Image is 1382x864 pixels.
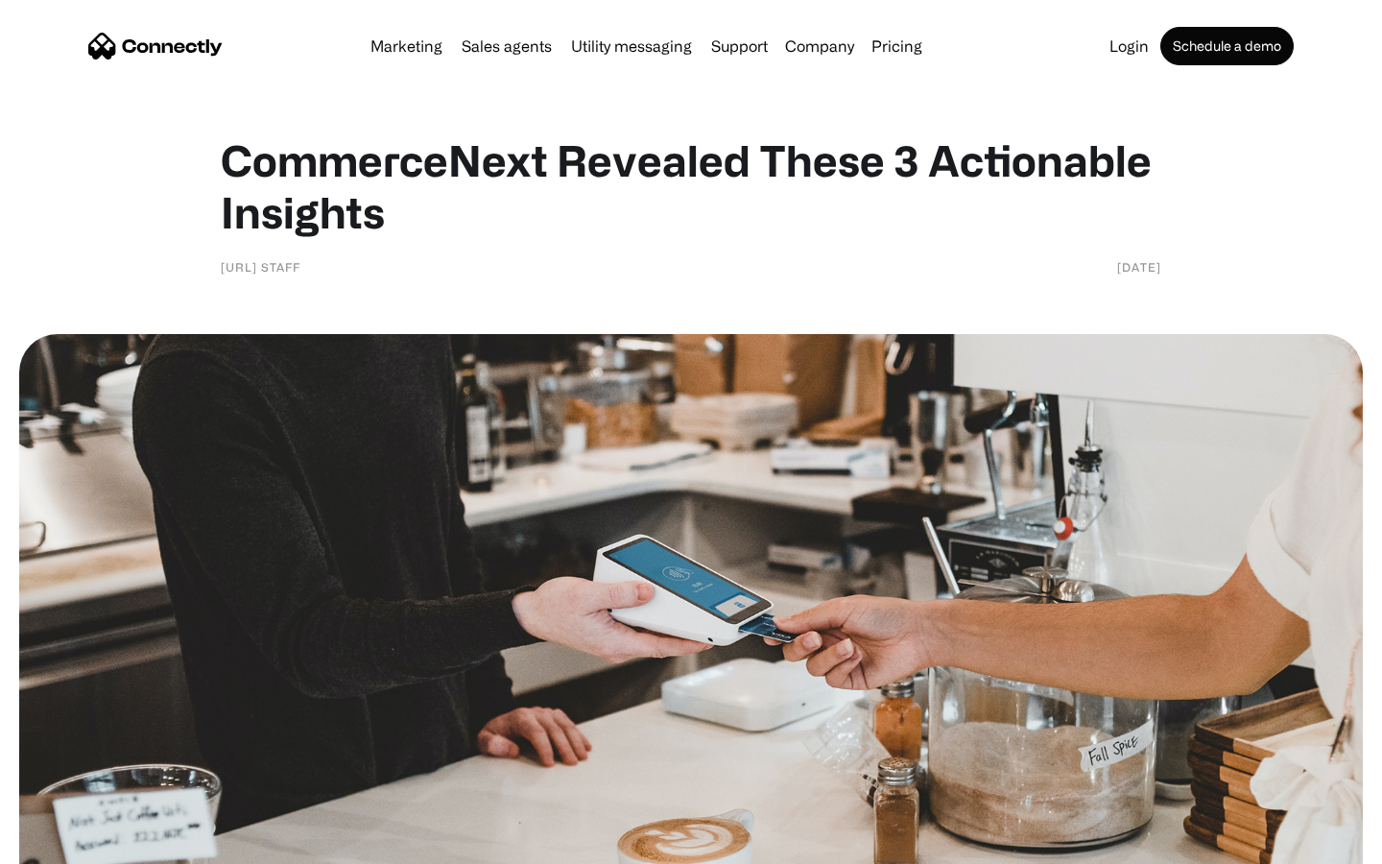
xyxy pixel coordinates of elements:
[363,38,450,54] a: Marketing
[1160,27,1294,65] a: Schedule a demo
[703,38,775,54] a: Support
[785,33,854,60] div: Company
[88,32,223,60] a: home
[221,257,300,276] div: [URL] Staff
[563,38,700,54] a: Utility messaging
[38,830,115,857] ul: Language list
[1117,257,1161,276] div: [DATE]
[221,134,1161,238] h1: CommerceNext Revealed These 3 Actionable Insights
[779,33,860,60] div: Company
[1102,38,1156,54] a: Login
[19,830,115,857] aside: Language selected: English
[454,38,560,54] a: Sales agents
[864,38,930,54] a: Pricing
